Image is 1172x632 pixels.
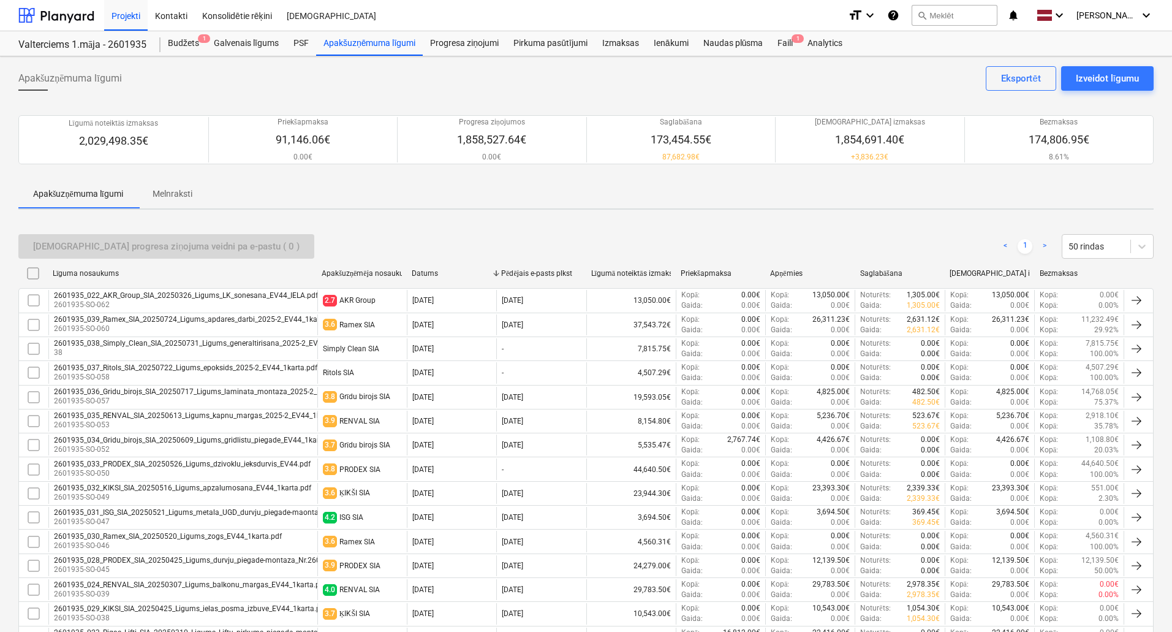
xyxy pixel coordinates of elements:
[921,362,940,373] p: 0.00€
[681,397,703,408] p: Gaida :
[651,117,711,128] p: Saglabāšana
[741,483,760,493] p: 0.00€
[54,348,364,358] p: 38
[1040,373,1058,383] p: Kopā :
[506,31,595,56] a: Pirkuma pasūtījumi
[54,324,339,334] p: 2601935-SO-060
[681,483,700,493] p: Kopā :
[286,31,316,56] div: PSF
[33,188,123,200] p: Apakšuzņēmuma līgumi
[771,411,789,421] p: Kopā :
[817,387,850,397] p: 4,825.00€
[1040,387,1058,397] p: Kopā :
[457,132,526,147] p: 1,858,527.64€
[770,31,800,56] a: Faili1
[1081,459,1119,469] p: 44,640.50€
[586,338,676,359] div: 7,815.75€
[18,39,146,51] div: Valterciems 1.māja - 2601935
[1094,325,1119,335] p: 29.92%
[860,373,882,383] p: Gaida :
[502,296,523,305] div: [DATE]
[950,349,972,359] p: Gaida :
[1040,290,1058,300] p: Kopā :
[54,420,347,430] p: 2601935-SO-053
[831,338,850,349] p: 0.00€
[586,579,676,600] div: 29,783.50€
[996,411,1029,421] p: 5,236.70€
[412,321,434,329] div: [DATE]
[986,66,1056,91] button: Eksportēt
[153,188,192,200] p: Melnraksti
[912,397,940,408] p: 482.50€
[727,435,760,445] p: 2,767.74€
[54,460,311,468] div: 2601935_033_PRODEX_SIA_20250526_Ligums_dzivoklu_ieksdurvis_EV44.pdf
[912,5,997,26] button: Meklēt
[423,31,506,56] div: Progresa ziņojumi
[815,132,925,147] p: 1,854,691.40€
[54,339,364,348] div: 2601935_038_Simply_Clean_SIA_20250731_Ligums_generaltirisana_2025-2_EV44_1karta.pdf
[276,117,330,128] p: Priekšapmaksa
[741,314,760,325] p: 0.00€
[586,362,676,383] div: 4,507.29€
[860,445,882,455] p: Gaida :
[502,393,523,402] div: [DATE]
[770,269,850,278] div: Apņēmies
[741,411,760,421] p: 0.00€
[412,296,434,305] div: [DATE]
[860,421,882,432] p: Gaida :
[860,387,890,397] p: Noturēts :
[586,387,676,408] div: 19,593.05€
[1029,152,1089,162] p: 8.61%
[815,152,925,162] p: + 3,836.23€
[502,465,504,474] div: -
[586,314,676,335] div: 37,543.72€
[339,296,376,305] div: AKR Group
[586,507,676,528] div: 3,694.50€
[907,290,940,300] p: 1,305.00€
[771,470,792,480] p: Gaida :
[646,31,696,56] a: Ienākumi
[339,321,375,329] div: Ramex SIA
[1040,362,1058,373] p: Kopā :
[887,8,899,23] i: Zināšanu pamats
[1040,411,1058,421] p: Kopā :
[1040,421,1058,432] p: Kopā :
[586,459,676,479] div: 44,640.50€
[323,368,354,377] div: Ritols SIA
[860,290,890,300] p: Noturēts :
[339,392,390,402] div: Grīdu birojs SIA
[502,417,523,425] div: [DATE]
[323,295,337,306] span: 2.7
[54,372,317,383] p: 2601935-SO-058
[54,396,372,406] p: 2601935-SO-057
[771,290,789,300] p: Kopā :
[69,118,158,129] p: Līgumā noteiktās izmaksas
[771,373,792,383] p: Gaida :
[831,373,850,383] p: 0.00€
[860,338,890,349] p: Noturēts :
[339,441,390,450] div: Grīdu birojs SIA
[1010,300,1029,311] p: 0.00€
[54,436,339,444] div: 2601935_034_Gridu_birojs_SIA_20250609_Ligums_gridlistu_piegade_EV44_1karta.pdf
[848,8,863,23] i: format_size
[1010,373,1029,383] p: 0.00€
[921,459,940,469] p: 0.00€
[741,362,760,373] p: 0.00€
[741,421,760,432] p: 0.00€
[950,421,972,432] p: Gaida :
[595,31,646,56] a: Izmaksas
[1098,300,1119,311] p: 0.00%
[771,338,789,349] p: Kopā :
[323,415,337,427] span: 3.9
[323,463,337,475] span: 3.8
[1090,349,1119,359] p: 100.00%
[502,368,504,377] div: -
[586,411,676,432] div: 8,154.80€
[681,470,703,480] p: Gaida :
[681,269,760,278] div: Priekšapmaksa
[1040,300,1058,311] p: Kopā :
[860,459,890,469] p: Noturēts :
